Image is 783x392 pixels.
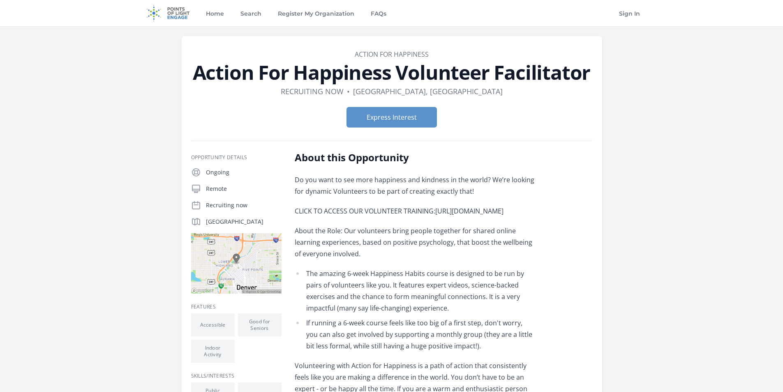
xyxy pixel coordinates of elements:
[191,313,235,336] li: Accessible
[238,313,282,336] li: Good for Seniors
[206,185,282,193] p: Remote
[191,63,592,82] h1: Action For Happiness Volunteer Facilitator
[281,86,344,97] dd: Recruiting now
[191,233,282,294] img: Map
[346,107,437,128] button: Express Interest
[191,373,282,379] h3: Skills/Interests
[347,86,350,97] div: •
[295,174,535,197] p: Do you want to see more happiness and kindness in the world? We’re looking for dynamic Volunteers...
[206,218,282,226] p: [GEOGRAPHIC_DATA]
[191,154,282,161] h3: Opportunity Details
[355,50,429,59] a: Action For Happiness
[295,317,535,352] li: If running a 6-week course feels like too big of a first step, don't worry, you can also get invo...
[191,340,235,363] li: Indoor Activity
[295,205,535,217] p: CLICK TO ACCESS OUR VOLUNTEER TRAINING:[URL][DOMAIN_NAME]
[191,304,282,310] h3: Features
[206,168,282,176] p: Ongoing
[295,225,535,260] p: About the Role: Our volunteers bring people together for shared online learning experiences, base...
[295,268,535,314] li: The amazing 6-week Happiness Habits course is designed to be run by pairs of volunteers like you....
[206,201,282,209] p: Recruiting now
[295,151,535,164] h2: About this Opportunity
[353,86,503,97] dd: [GEOGRAPHIC_DATA], [GEOGRAPHIC_DATA]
